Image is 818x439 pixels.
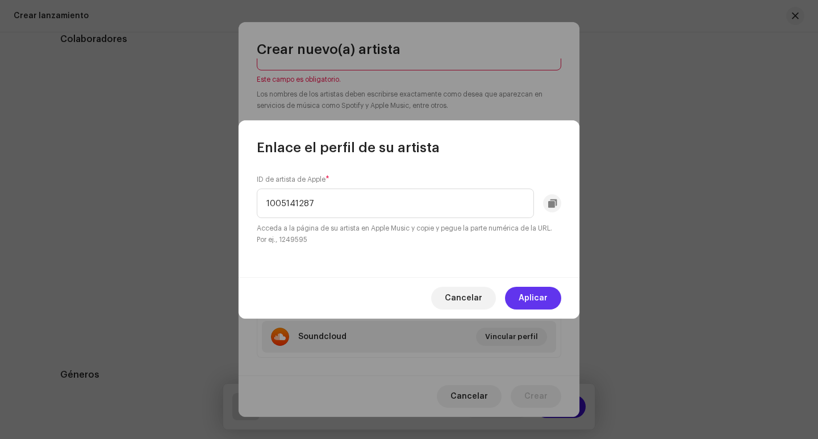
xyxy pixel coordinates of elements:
button: Cancelar [431,287,496,310]
span: Cancelar [445,287,482,310]
label: ID de artista de Apple [257,175,329,184]
button: Aplicar [505,287,561,310]
span: Enlace el perfil de su artista [257,139,440,157]
small: Acceda a la página de su artista en Apple Music y copie y pegue la parte numérica de la URL. Por ... [257,223,561,245]
span: Aplicar [519,287,548,310]
input: e.g. 1249595 [257,189,534,218]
